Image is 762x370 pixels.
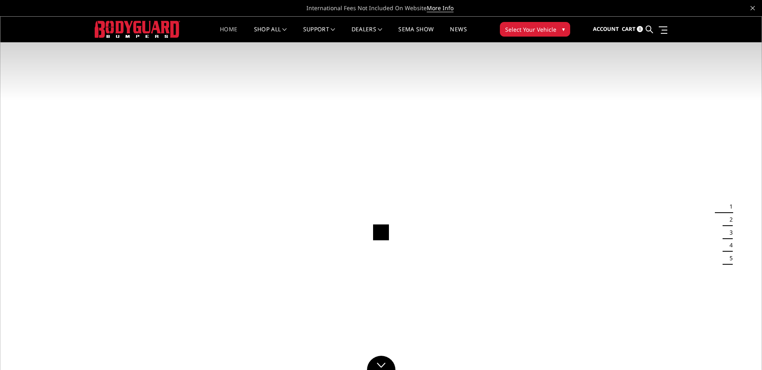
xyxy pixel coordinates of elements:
span: Cart [622,25,636,33]
button: 1 of 5 [725,200,733,213]
a: Support [303,26,335,42]
button: 4 of 5 [725,239,733,252]
button: 3 of 5 [725,226,733,239]
span: ▾ [562,25,565,33]
button: 2 of 5 [725,213,733,226]
img: BODYGUARD BUMPERS [95,21,180,37]
span: 0 [637,26,643,32]
a: Dealers [352,26,382,42]
a: SEMA Show [398,26,434,42]
button: 5 of 5 [725,252,733,265]
a: shop all [254,26,287,42]
span: Account [593,25,619,33]
a: Account [593,18,619,40]
a: More Info [427,4,454,12]
span: Select Your Vehicle [505,25,556,34]
a: News [450,26,467,42]
a: Click to Down [367,356,395,370]
a: Home [220,26,237,42]
a: Cart 0 [622,18,643,40]
button: Select Your Vehicle [500,22,570,37]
